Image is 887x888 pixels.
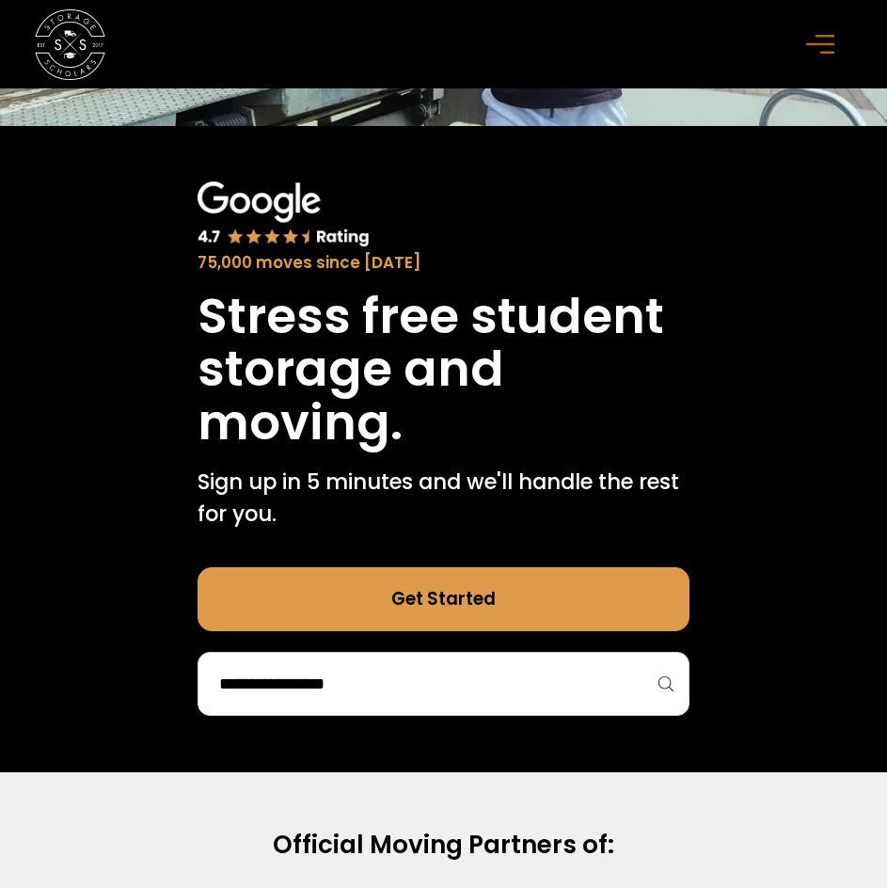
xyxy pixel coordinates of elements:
a: Get Started [198,567,690,630]
img: Storage Scholars main logo [35,8,105,79]
p: Sign up in 5 minutes and we'll handle the rest for you. [198,467,690,530]
div: 75,000 moves since [DATE] [198,251,690,275]
a: home [35,8,105,79]
h1: Stress free student storage and moving. [198,290,690,450]
h2: Official Moving Partners of: [44,829,843,861]
div: menu [796,16,852,72]
img: Google 4.7 star rating [198,182,370,247]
